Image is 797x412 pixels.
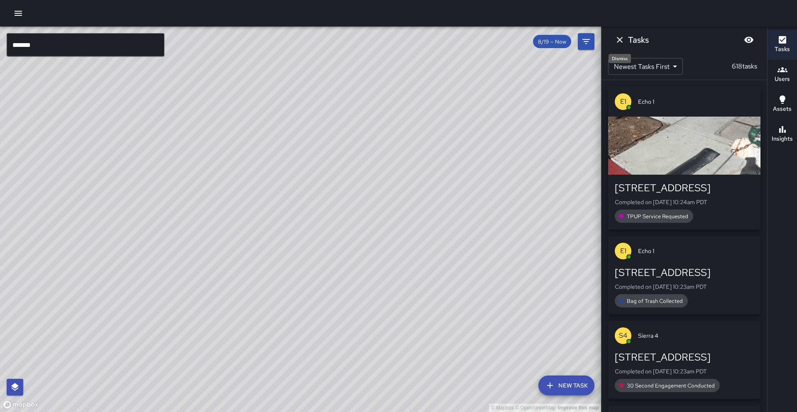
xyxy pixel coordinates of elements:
[615,266,754,279] div: [STREET_ADDRESS]
[638,98,754,106] span: Echo 1
[608,236,760,314] button: E1Echo 1[STREET_ADDRESS]Completed on [DATE] 10:23am PDTBag of Trash Collected
[620,97,626,107] p: E1
[768,119,797,149] button: Insights
[538,375,594,395] button: New Task
[609,54,631,63] div: Dismiss
[773,105,792,114] h6: Assets
[533,38,571,45] span: 8/19 — Now
[772,134,793,144] h6: Insights
[615,367,754,375] p: Completed on [DATE] 10:23am PDT
[619,331,627,341] p: S4
[768,90,797,119] button: Assets
[615,181,754,195] div: [STREET_ADDRESS]
[638,332,754,340] span: Sierra 4
[608,87,760,229] button: E1Echo 1[STREET_ADDRESS]Completed on [DATE] 10:24am PDTTPUP Service Requested
[615,283,754,291] p: Completed on [DATE] 10:23am PDT
[622,297,688,305] span: Bag of Trash Collected
[608,58,683,75] div: Newest Tasks First
[615,351,754,364] div: [STREET_ADDRESS]
[578,33,594,50] button: Filters
[729,61,760,71] p: 618 tasks
[775,45,790,54] h6: Tasks
[741,32,757,48] button: Blur
[628,33,649,46] h6: Tasks
[638,247,754,255] span: Echo 1
[615,198,754,206] p: Completed on [DATE] 10:24am PDT
[620,246,626,256] p: E1
[775,75,790,84] h6: Users
[622,382,720,389] span: 30 Second Engagement Conducted
[768,30,797,60] button: Tasks
[622,213,693,220] span: TPUP Service Requested
[611,32,628,48] button: Dismiss
[608,321,760,399] button: S4Sierra 4[STREET_ADDRESS]Completed on [DATE] 10:23am PDT30 Second Engagement Conducted
[768,60,797,90] button: Users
